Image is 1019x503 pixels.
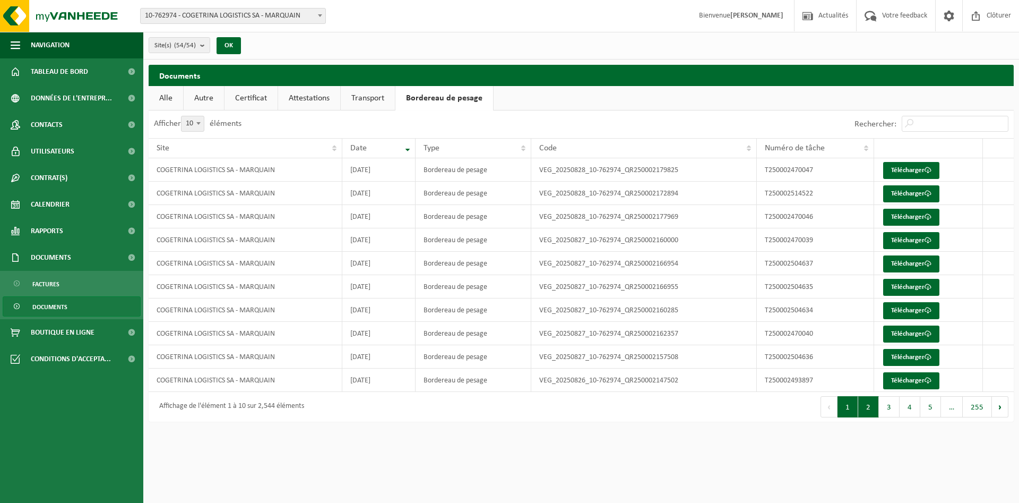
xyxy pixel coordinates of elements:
td: VEG_20250827_10-762974_QR250002160285 [531,299,757,322]
button: 255 [963,396,992,417]
a: Télécharger [883,209,939,226]
span: 10-762974 - COGETRINA LOGISTICS SA - MARQUAIN [140,8,326,24]
span: 10-762974 - COGETRINA LOGISTICS SA - MARQUAIN [141,8,325,23]
a: Certificat [224,86,278,110]
td: [DATE] [342,182,416,205]
td: T250002504637 [757,252,874,275]
span: Documents [31,244,71,271]
td: T250002493897 [757,369,874,392]
td: T250002504636 [757,345,874,369]
td: T250002470046 [757,205,874,228]
div: Affichage de l'élément 1 à 10 sur 2,544 éléments [154,397,304,416]
span: Utilisateurs [31,138,74,165]
td: Bordereau de pesage [416,205,531,228]
span: Navigation [31,32,70,58]
a: Télécharger [883,326,939,343]
td: COGETRINA LOGISTICS SA - MARQUAIN [149,252,342,275]
td: [DATE] [342,345,416,369]
span: Site(s) [154,38,196,54]
label: Afficher éléments [154,120,241,128]
td: Bordereau de pesage [416,369,531,392]
td: VEG_20250827_10-762974_QR250002157508 [531,345,757,369]
a: Bordereau de pesage [395,86,493,110]
a: Télécharger [883,349,939,366]
td: VEG_20250827_10-762974_QR250002160000 [531,228,757,252]
td: Bordereau de pesage [416,345,531,369]
span: 10 [181,116,204,132]
a: Documents [3,296,141,317]
button: Next [992,396,1008,417]
a: Télécharger [883,302,939,319]
td: [DATE] [342,158,416,182]
span: Date [350,144,367,152]
a: Factures [3,274,141,294]
td: [DATE] [342,299,416,322]
td: VEG_20250828_10-762974_QR250002172894 [531,182,757,205]
td: T250002504635 [757,275,874,299]
button: 4 [900,396,920,417]
a: Transport [341,86,395,110]
td: COGETRINA LOGISTICS SA - MARQUAIN [149,228,342,252]
a: Télécharger [883,185,939,202]
td: Bordereau de pesage [416,228,531,252]
td: Bordereau de pesage [416,275,531,299]
span: Factures [32,274,59,294]
td: VEG_20250827_10-762974_QR250002166954 [531,252,757,275]
a: Autre [184,86,224,110]
span: Code [539,144,557,152]
td: Bordereau de pesage [416,252,531,275]
td: [DATE] [342,322,416,345]
button: Site(s)(54/54) [149,37,210,53]
td: T250002470047 [757,158,874,182]
button: 2 [858,396,879,417]
td: Bordereau de pesage [416,182,531,205]
span: … [941,396,963,417]
td: VEG_20250826_10-762974_QR250002147502 [531,369,757,392]
span: Site [157,144,169,152]
a: Alle [149,86,183,110]
a: Télécharger [883,255,939,272]
span: Contacts [31,112,63,138]
a: Télécharger [883,372,939,389]
td: T250002504634 [757,299,874,322]
button: Previous [821,396,837,417]
span: Conditions d'accepta... [31,346,111,372]
strong: [PERSON_NAME] [730,12,783,20]
a: Attestations [278,86,340,110]
td: T250002470040 [757,322,874,345]
td: VEG_20250828_10-762974_QR250002179825 [531,158,757,182]
td: COGETRINA LOGISTICS SA - MARQUAIN [149,205,342,228]
td: COGETRINA LOGISTICS SA - MARQUAIN [149,369,342,392]
button: 3 [879,396,900,417]
span: Boutique en ligne [31,319,94,346]
span: Rapports [31,218,63,244]
button: 5 [920,396,941,417]
td: [DATE] [342,205,416,228]
span: Tableau de bord [31,58,88,85]
td: Bordereau de pesage [416,299,531,322]
td: [DATE] [342,275,416,299]
td: VEG_20250827_10-762974_QR250002162357 [531,322,757,345]
span: Documents [32,297,67,317]
td: VEG_20250828_10-762974_QR250002177969 [531,205,757,228]
td: COGETRINA LOGISTICS SA - MARQUAIN [149,322,342,345]
count: (54/54) [174,42,196,49]
td: Bordereau de pesage [416,158,531,182]
span: Données de l'entrepr... [31,85,112,112]
td: T250002470039 [757,228,874,252]
h2: Documents [149,65,1014,86]
a: Télécharger [883,279,939,296]
td: COGETRINA LOGISTICS SA - MARQUAIN [149,345,342,369]
span: Numéro de tâche [765,144,825,152]
td: T250002514522 [757,182,874,205]
td: COGETRINA LOGISTICS SA - MARQUAIN [149,158,342,182]
a: Télécharger [883,162,939,179]
td: Bordereau de pesage [416,322,531,345]
td: [DATE] [342,369,416,392]
td: COGETRINA LOGISTICS SA - MARQUAIN [149,275,342,299]
td: COGETRINA LOGISTICS SA - MARQUAIN [149,299,342,322]
button: 1 [837,396,858,417]
span: Contrat(s) [31,165,67,191]
span: 10 [182,116,204,131]
td: [DATE] [342,228,416,252]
